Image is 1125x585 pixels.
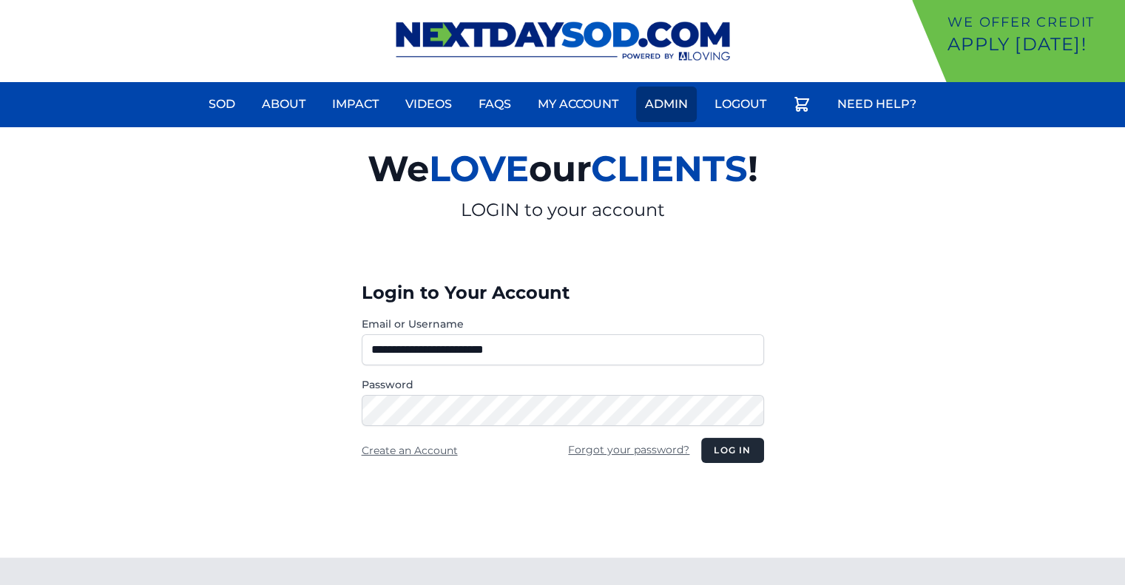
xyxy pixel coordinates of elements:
[591,147,748,190] span: CLIENTS
[253,87,314,122] a: About
[362,377,764,392] label: Password
[706,87,775,122] a: Logout
[828,87,925,122] a: Need Help?
[196,198,930,222] p: LOGIN to your account
[470,87,520,122] a: FAQs
[947,33,1119,56] p: Apply [DATE]!
[362,317,764,331] label: Email or Username
[636,87,697,122] a: Admin
[323,87,388,122] a: Impact
[362,444,458,457] a: Create an Account
[429,147,529,190] span: LOVE
[200,87,244,122] a: Sod
[396,87,461,122] a: Videos
[362,281,764,305] h3: Login to Your Account
[947,12,1119,33] p: We offer Credit
[529,87,627,122] a: My Account
[568,443,689,456] a: Forgot your password?
[196,139,930,198] h2: We our !
[701,438,763,463] button: Log in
